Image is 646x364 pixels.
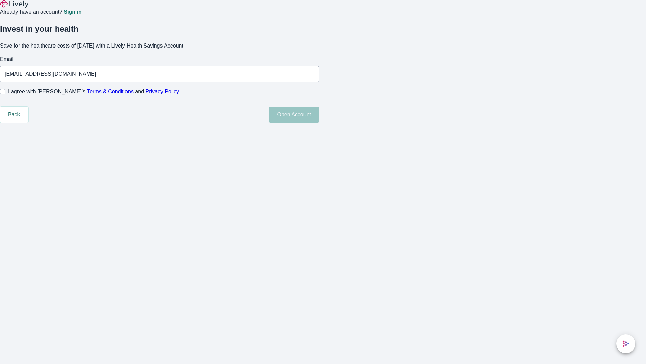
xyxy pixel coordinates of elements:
a: Terms & Conditions [87,89,134,94]
a: Privacy Policy [146,89,179,94]
svg: Lively AI Assistant [622,340,629,347]
a: Sign in [64,9,81,15]
span: I agree with [PERSON_NAME]’s and [8,88,179,96]
button: chat [616,334,635,353]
